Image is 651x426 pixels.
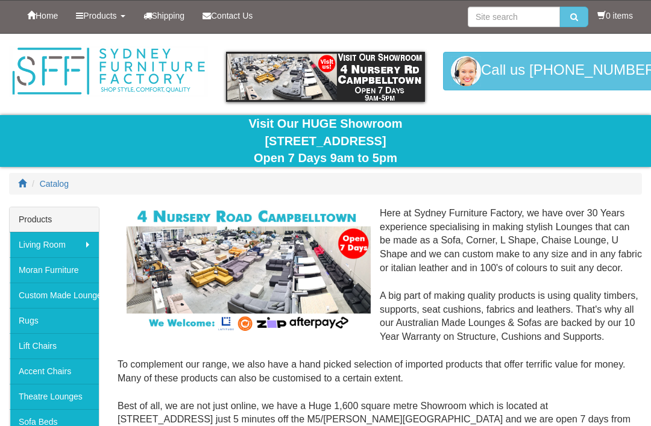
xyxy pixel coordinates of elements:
[10,207,99,232] div: Products
[9,46,208,97] img: Sydney Furniture Factory
[211,11,253,20] span: Contact Us
[597,10,633,22] li: 0 items
[10,232,99,257] a: Living Room
[134,1,194,31] a: Shipping
[10,359,99,384] a: Accent Chairs
[67,1,134,31] a: Products
[193,1,262,31] a: Contact Us
[10,257,99,283] a: Moran Furniture
[9,115,642,167] div: Visit Our HUGE Showroom [STREET_ADDRESS] Open 7 Days 9am to 5pm
[152,11,185,20] span: Shipping
[83,11,116,20] span: Products
[468,7,560,27] input: Site search
[226,52,425,102] img: showroom.gif
[36,11,58,20] span: Home
[127,207,371,334] img: Corner Modular Lounges
[40,179,69,189] a: Catalog
[10,384,99,409] a: Theatre Lounges
[18,1,67,31] a: Home
[10,333,99,359] a: Lift Chairs
[10,308,99,333] a: Rugs
[10,283,99,308] a: Custom Made Lounges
